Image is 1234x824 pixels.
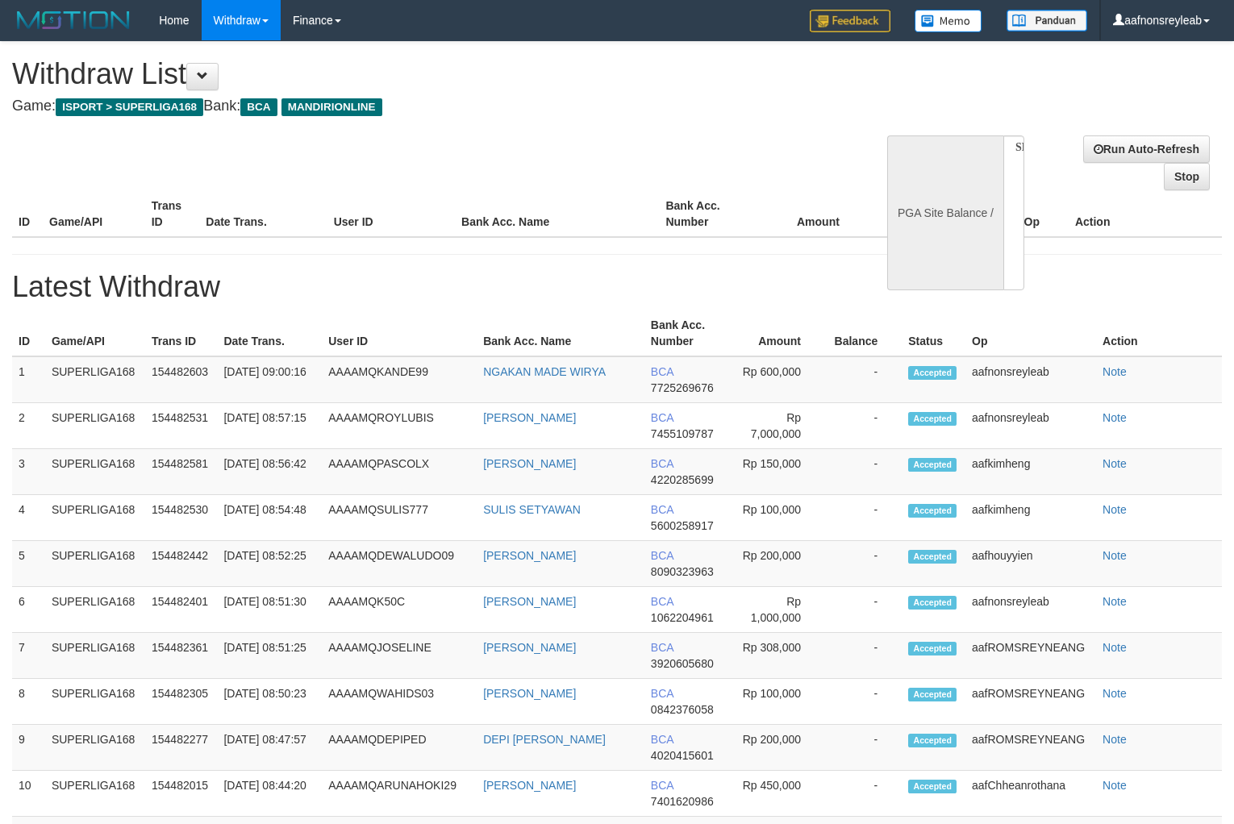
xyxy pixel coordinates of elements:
th: Action [1096,310,1222,356]
td: aafROMSREYNEANG [965,679,1096,725]
span: 4220285699 [651,473,714,486]
img: Button%20Memo.svg [915,10,982,32]
th: Bank Acc. Number [644,310,728,356]
td: aafhouyyien [965,541,1096,587]
a: Note [1103,457,1127,470]
td: - [825,495,902,541]
th: User ID [327,191,455,237]
td: aafnonsreyleab [965,356,1096,403]
span: BCA [651,687,673,700]
td: AAAAMQARUNAHOKI29 [322,771,477,817]
th: Op [965,310,1096,356]
td: SUPERLIGA168 [45,541,145,587]
th: Balance [864,191,957,237]
th: Amount [761,191,864,237]
span: BCA [651,411,673,424]
td: aafnonsreyleab [965,403,1096,449]
img: panduan.png [1007,10,1087,31]
th: Trans ID [145,310,217,356]
th: User ID [322,310,477,356]
td: SUPERLIGA168 [45,449,145,495]
td: AAAAMQROYLUBIS [322,403,477,449]
td: 154482361 [145,633,217,679]
span: BCA [651,733,673,746]
td: [DATE] 09:00:16 [217,356,322,403]
a: Note [1103,687,1127,700]
td: AAAAMQJOSELINE [322,633,477,679]
td: Rp 1,000,000 [728,587,825,633]
span: BCA [651,503,673,516]
td: 3 [12,449,45,495]
td: Rp 308,000 [728,633,825,679]
th: ID [12,191,43,237]
a: [PERSON_NAME] [483,595,576,608]
img: Feedback.jpg [810,10,890,32]
td: AAAAMQKANDE99 [322,356,477,403]
td: AAAAMQPASCOLX [322,449,477,495]
td: - [825,449,902,495]
span: Accepted [908,458,957,472]
td: SUPERLIGA168 [45,771,145,817]
td: 154482305 [145,679,217,725]
td: 4 [12,495,45,541]
a: Note [1103,549,1127,562]
h1: Withdraw List [12,58,807,90]
a: SULIS SETYAWAN [483,503,581,516]
span: 5600258917 [651,519,714,532]
th: Date Trans. [199,191,327,237]
td: [DATE] 08:44:20 [217,771,322,817]
td: 5 [12,541,45,587]
span: Accepted [908,412,957,426]
a: [PERSON_NAME] [483,411,576,424]
th: Game/API [43,191,145,237]
a: Note [1103,365,1127,378]
span: BCA [651,549,673,562]
td: SUPERLIGA168 [45,725,145,771]
td: 8 [12,679,45,725]
td: 154482442 [145,541,217,587]
h1: Latest Withdraw [12,271,1222,303]
th: Action [1069,191,1222,237]
td: SUPERLIGA168 [45,587,145,633]
td: aafkimheng [965,495,1096,541]
td: 154482603 [145,356,217,403]
td: AAAAMQDEWALUDO09 [322,541,477,587]
td: [DATE] 08:50:23 [217,679,322,725]
td: 1 [12,356,45,403]
span: Accepted [908,596,957,610]
a: Stop [1164,163,1210,190]
td: SUPERLIGA168 [45,495,145,541]
td: AAAAMQDEPIPED [322,725,477,771]
td: SUPERLIGA168 [45,633,145,679]
a: [PERSON_NAME] [483,549,576,562]
td: 10 [12,771,45,817]
td: [DATE] 08:47:57 [217,725,322,771]
td: SUPERLIGA168 [45,679,145,725]
a: Note [1103,411,1127,424]
span: BCA [651,365,673,378]
a: [PERSON_NAME] [483,687,576,700]
td: AAAAMQSULIS777 [322,495,477,541]
a: [PERSON_NAME] [483,457,576,470]
td: 154482530 [145,495,217,541]
div: PGA Site Balance / [887,135,1003,290]
span: MANDIRIONLINE [281,98,382,116]
td: [DATE] 08:51:25 [217,633,322,679]
span: 0842376058 [651,703,714,716]
td: - [825,356,902,403]
th: Trans ID [145,191,200,237]
th: ID [12,310,45,356]
td: 154482277 [145,725,217,771]
span: Accepted [908,734,957,747]
td: 154482531 [145,403,217,449]
span: Accepted [908,366,957,380]
th: Balance [825,310,902,356]
td: 7 [12,633,45,679]
th: Bank Acc. Name [455,191,659,237]
a: Note [1103,503,1127,516]
td: 154482015 [145,771,217,817]
td: Rp 200,000 [728,541,825,587]
span: Accepted [908,780,957,793]
span: 7725269676 [651,381,714,394]
span: BCA [651,595,673,608]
